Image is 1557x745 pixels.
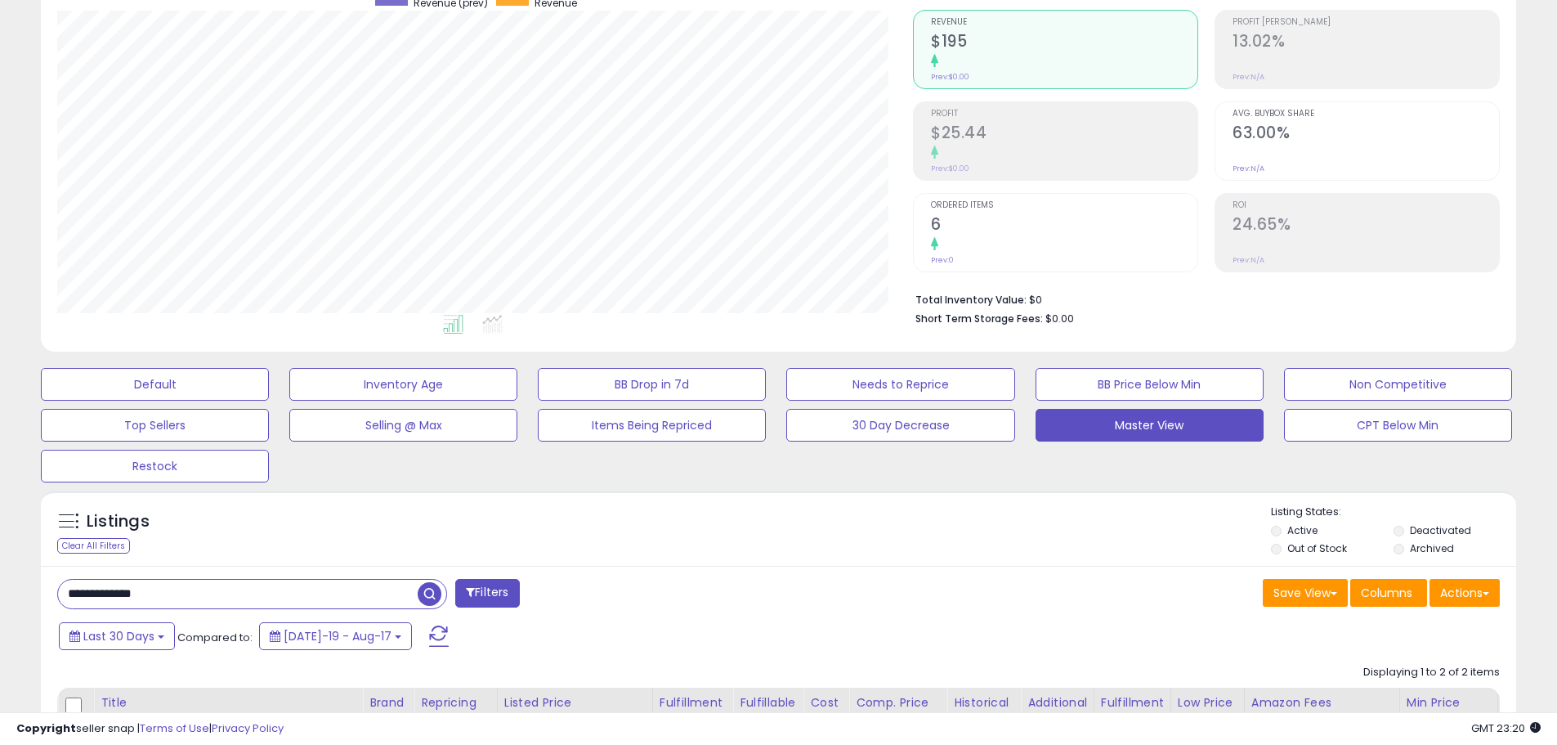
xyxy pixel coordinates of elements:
[1350,579,1427,607] button: Columns
[1233,72,1264,82] small: Prev: N/A
[421,694,490,711] div: Repricing
[41,409,269,442] button: Top Sellers
[1036,409,1264,442] button: Master View
[931,123,1197,146] h2: $25.44
[289,409,517,442] button: Selling @ Max
[1363,665,1500,680] div: Displaying 1 to 2 of 2 items
[1287,523,1318,537] label: Active
[1251,694,1393,711] div: Amazon Fees
[660,694,726,711] div: Fulfillment
[41,368,269,401] button: Default
[1233,110,1499,119] span: Avg. Buybox Share
[931,72,969,82] small: Prev: $0.00
[856,694,940,729] div: Comp. Price Threshold
[1233,32,1499,54] h2: 13.02%
[1263,579,1348,607] button: Save View
[1036,368,1264,401] button: BB Price Below Min
[16,721,284,737] div: seller snap | |
[212,720,284,736] a: Privacy Policy
[1361,585,1412,601] span: Columns
[1407,694,1491,711] div: Min Price
[931,255,954,265] small: Prev: 0
[83,628,154,644] span: Last 30 Days
[177,630,253,645] span: Compared to:
[1233,123,1499,146] h2: 63.00%
[538,409,766,442] button: Items Being Repriced
[1284,409,1512,442] button: CPT Below Min
[1178,694,1237,729] div: Low Price FBA
[41,450,269,482] button: Restock
[1233,215,1499,237] h2: 24.65%
[57,538,130,554] div: Clear All Filters
[259,622,412,650] button: [DATE]-19 - Aug-17
[284,628,391,644] span: [DATE]-19 - Aug-17
[1233,201,1499,210] span: ROI
[1287,541,1347,555] label: Out of Stock
[740,694,796,729] div: Fulfillable Quantity
[931,215,1197,237] h2: 6
[1101,694,1164,729] div: Fulfillment Cost
[786,409,1014,442] button: 30 Day Decrease
[786,368,1014,401] button: Needs to Reprice
[538,368,766,401] button: BB Drop in 7d
[140,720,209,736] a: Terms of Use
[810,694,842,711] div: Cost
[289,368,517,401] button: Inventory Age
[1027,694,1087,729] div: Additional Cost
[1233,164,1264,173] small: Prev: N/A
[931,164,969,173] small: Prev: $0.00
[16,720,76,736] strong: Copyright
[915,293,1027,307] b: Total Inventory Value:
[1284,368,1512,401] button: Non Competitive
[931,201,1197,210] span: Ordered Items
[59,622,175,650] button: Last 30 Days
[1429,579,1500,607] button: Actions
[1045,311,1074,326] span: $0.00
[1410,523,1471,537] label: Deactivated
[1471,720,1541,736] span: 2025-09-17 23:20 GMT
[87,510,150,533] h5: Listings
[455,579,519,608] button: Filters
[1271,505,1516,520] p: Listing States:
[504,694,646,711] div: Listed Price
[101,694,356,711] div: Title
[369,694,407,711] div: Brand
[1233,255,1264,265] small: Prev: N/A
[915,312,1043,325] b: Short Term Storage Fees:
[931,110,1197,119] span: Profit
[931,18,1197,27] span: Revenue
[1233,18,1499,27] span: Profit [PERSON_NAME]
[1410,541,1454,555] label: Archived
[915,289,1488,308] li: $0
[931,32,1197,54] h2: $195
